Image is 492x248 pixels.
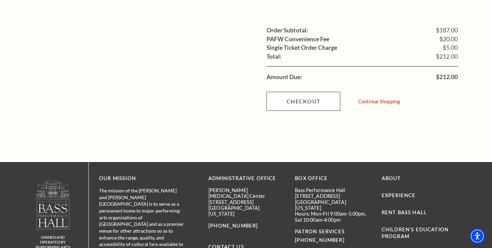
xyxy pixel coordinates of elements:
[208,222,285,230] p: [PHONE_NUMBER]
[36,179,70,230] img: owned and operated by Performing Arts Fort Worth, A NOT-FOR-PROFIT 501(C)3 ORGANIZATION
[470,229,485,244] div: Accessibility Menu
[436,54,458,60] span: $212.00
[99,174,184,183] p: OUR MISSION
[266,27,308,33] label: Order Subtotal:
[382,227,449,239] a: Children's Education Program
[358,99,400,104] a: Continue Shopping
[266,54,282,60] label: Total:
[266,36,329,42] label: PAFW Convenience Fee
[382,209,427,215] a: Rent Bass Hall
[436,27,458,33] span: $187.00
[208,174,285,183] p: Administrative Office
[436,74,458,80] span: $212.00
[295,174,371,183] p: BOX OFFICE
[266,45,337,51] label: Single Ticket Order Charge
[295,228,371,245] p: PATRON SERVICES [PHONE_NUMBER]
[295,187,371,193] p: Bass Performance Hall
[208,187,285,199] p: [PERSON_NAME][MEDICAL_DATA] Center
[439,36,458,42] span: $20.00
[208,199,285,205] p: [STREET_ADDRESS]
[295,193,371,199] p: [STREET_ADDRESS]
[295,211,371,223] p: Hours: Mon-Fri 9:00am-5:00pm, Sat 10:00am-4:00pm
[382,175,401,181] a: About
[266,74,302,80] label: Amount Due:
[443,45,458,51] span: $5.00
[295,199,371,211] p: [GEOGRAPHIC_DATA][US_STATE]
[382,192,416,198] a: Experience
[208,205,285,217] p: [GEOGRAPHIC_DATA][US_STATE]
[266,92,340,111] a: Checkout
